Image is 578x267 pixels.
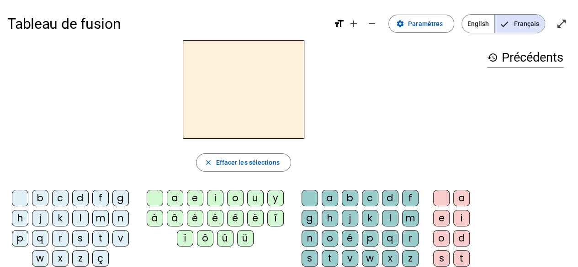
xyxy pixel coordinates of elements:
[402,210,419,226] div: m
[52,190,69,206] div: c
[247,210,264,226] div: ë
[112,210,129,226] div: n
[204,158,212,167] mat-icon: close
[453,230,470,246] div: d
[32,230,48,246] div: q
[362,250,378,267] div: w
[402,190,419,206] div: f
[216,157,279,168] span: Effacer les sélections
[382,230,398,246] div: q
[32,190,48,206] div: b
[453,190,470,206] div: a
[552,15,571,33] button: Entrer en plein écran
[362,190,378,206] div: c
[72,230,89,246] div: s
[52,250,69,267] div: x
[342,250,358,267] div: v
[495,15,545,33] span: Français
[366,18,377,29] mat-icon: remove
[402,230,419,246] div: r
[72,250,89,267] div: z
[196,153,291,172] button: Effacer les sélections
[187,210,203,226] div: è
[177,230,193,246] div: ï
[302,230,318,246] div: n
[302,250,318,267] div: s
[382,250,398,267] div: x
[247,190,264,206] div: u
[52,230,69,246] div: r
[461,14,545,33] mat-button-toggle-group: Language selection
[237,230,254,246] div: ü
[12,210,28,226] div: h
[362,210,378,226] div: k
[92,230,109,246] div: t
[388,15,454,33] button: Paramètres
[227,210,244,226] div: ê
[322,230,338,246] div: o
[167,210,183,226] div: â
[322,210,338,226] div: h
[32,250,48,267] div: w
[7,9,326,38] h1: Tableau de fusion
[433,250,450,267] div: s
[217,230,233,246] div: û
[112,190,129,206] div: g
[147,210,163,226] div: à
[453,210,470,226] div: i
[342,190,358,206] div: b
[433,210,450,226] div: e
[402,250,419,267] div: z
[92,190,109,206] div: f
[334,18,345,29] mat-icon: format_size
[433,230,450,246] div: o
[12,230,28,246] div: p
[363,15,381,33] button: Diminuer la taille de la police
[345,15,363,33] button: Augmenter la taille de la police
[396,20,404,28] mat-icon: settings
[187,190,203,206] div: e
[302,210,318,226] div: g
[362,230,378,246] div: p
[167,190,183,206] div: a
[462,15,494,33] span: English
[92,250,109,267] div: ç
[322,250,338,267] div: t
[92,210,109,226] div: m
[342,230,358,246] div: é
[556,18,567,29] mat-icon: open_in_full
[112,230,129,246] div: v
[227,190,244,206] div: o
[487,52,498,63] mat-icon: history
[52,210,69,226] div: k
[348,18,359,29] mat-icon: add
[382,210,398,226] div: l
[267,190,284,206] div: y
[382,190,398,206] div: d
[207,190,223,206] div: i
[197,230,213,246] div: ô
[487,47,563,68] h3: Précédents
[408,18,443,29] span: Paramètres
[342,210,358,226] div: j
[207,210,223,226] div: é
[267,210,284,226] div: î
[72,210,89,226] div: l
[72,190,89,206] div: d
[32,210,48,226] div: j
[453,250,470,267] div: t
[322,190,338,206] div: a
